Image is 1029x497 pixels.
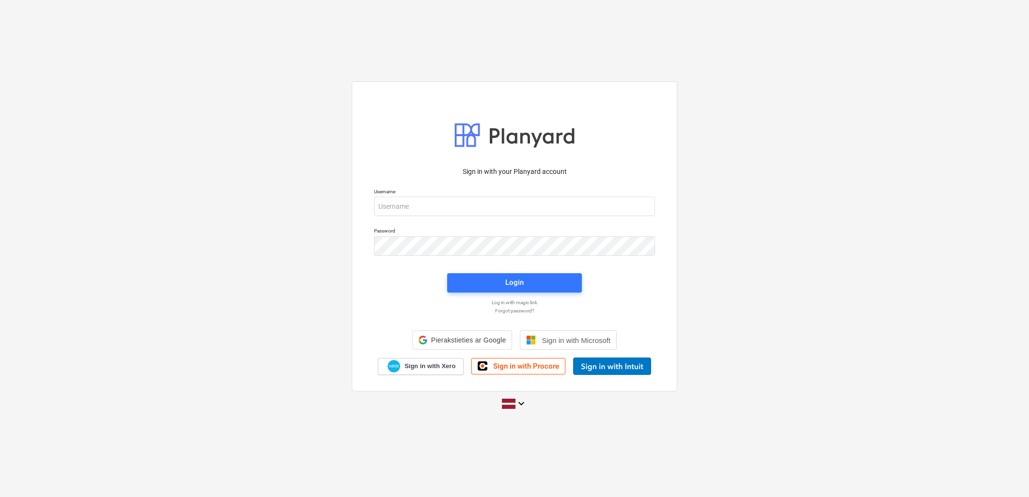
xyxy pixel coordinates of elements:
[405,362,455,371] span: Sign in with Xero
[369,308,660,314] a: Forgot password?
[526,335,536,345] img: Microsoft logo
[505,276,524,289] div: Login
[471,358,565,374] a: Sign in with Procore
[378,358,464,375] a: Sign in with Xero
[542,336,610,344] span: Sign in with Microsoft
[388,360,400,373] img: Xero logo
[369,299,660,306] a: Log in with magic link
[493,362,559,371] span: Sign in with Procore
[431,336,506,344] span: Pierakstieties ar Google
[515,398,527,409] i: keyboard_arrow_down
[374,188,655,197] p: Username
[374,167,655,177] p: Sign in with your Planyard account
[374,197,655,216] input: Username
[412,330,513,350] div: Pierakstieties ar Google
[374,228,655,236] p: Password
[447,273,582,293] button: Login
